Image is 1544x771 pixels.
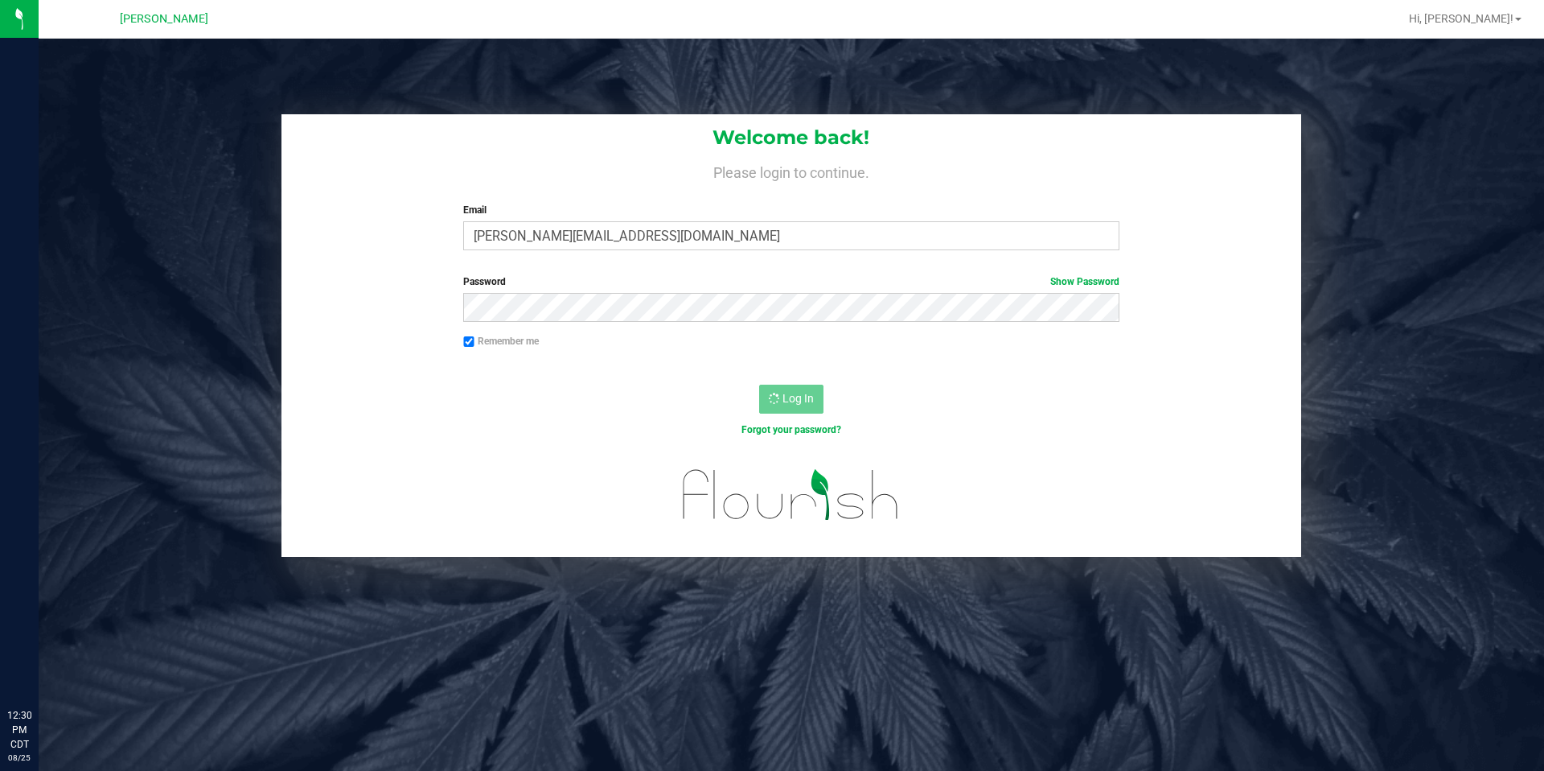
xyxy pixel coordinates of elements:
p: 08/25 [7,752,31,764]
span: Password [463,276,506,287]
a: Forgot your password? [741,424,841,435]
span: [PERSON_NAME] [120,12,208,26]
a: Show Password [1050,276,1119,287]
label: Email [463,203,1119,217]
input: Remember me [463,336,474,348]
p: 12:30 PM CDT [7,708,31,752]
img: flourish_logo.svg [663,454,918,536]
h1: Welcome back! [281,127,1301,148]
span: Hi, [PERSON_NAME]! [1409,12,1513,25]
label: Remember me [463,334,539,348]
h4: Please login to continue. [281,161,1301,180]
span: Log In [782,392,814,405]
button: Log In [759,385,823,414]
